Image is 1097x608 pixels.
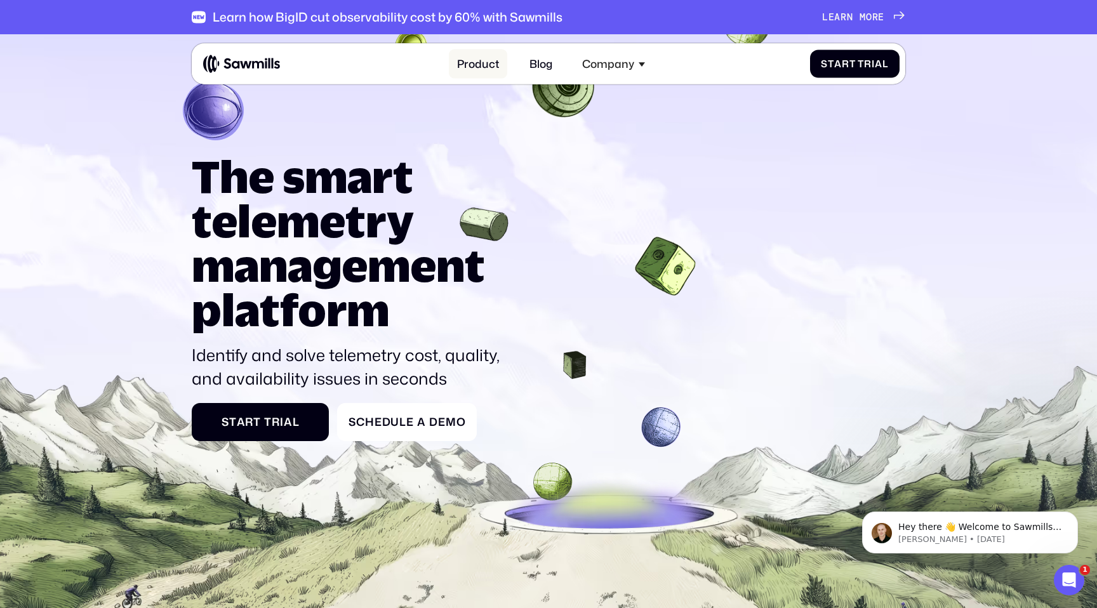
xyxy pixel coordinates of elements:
[866,11,872,23] span: o
[841,11,847,23] span: r
[229,416,237,429] span: t
[582,57,634,70] div: Company
[842,58,849,70] span: r
[858,58,864,70] span: T
[849,58,856,70] span: t
[834,11,841,23] span: a
[293,416,300,429] span: l
[280,416,284,429] span: i
[382,416,391,429] span: d
[192,403,329,441] a: StartTrial
[446,416,456,429] span: m
[222,416,229,429] span: S
[821,58,828,70] span: S
[875,58,882,70] span: a
[365,416,375,429] span: h
[449,49,507,79] a: Product
[864,58,872,70] span: r
[337,403,477,441] a: ScheduleaDemo
[375,416,382,429] span: e
[349,416,356,429] span: S
[237,416,246,429] span: a
[822,11,828,23] span: L
[213,10,562,24] div: Learn how BigID cut observability cost by 60% with Sawmills
[847,11,853,23] span: n
[245,416,253,429] span: r
[456,416,466,429] span: o
[429,416,438,429] span: D
[284,416,293,429] span: a
[878,11,884,23] span: e
[828,58,834,70] span: t
[438,416,446,429] span: e
[574,49,653,79] div: Company
[521,49,561,79] a: Blog
[828,11,835,23] span: e
[872,58,875,70] span: i
[822,11,905,23] a: Learnmore
[253,416,261,429] span: t
[406,416,414,429] span: e
[810,50,900,78] a: StartTrial
[872,11,879,23] span: r
[1054,565,1084,595] iframe: Intercom live chat
[843,485,1097,574] iframe: Intercom notifications message
[264,416,272,429] span: T
[356,416,365,429] span: c
[192,343,510,390] p: Identify and solve telemetry cost, quality, and availability issues in seconds
[834,58,842,70] span: a
[860,11,866,23] span: m
[882,58,889,70] span: l
[417,416,426,429] span: a
[272,416,280,429] span: r
[399,416,406,429] span: l
[390,416,399,429] span: u
[192,154,510,331] h1: The smart telemetry management platform
[1080,565,1090,575] span: 1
